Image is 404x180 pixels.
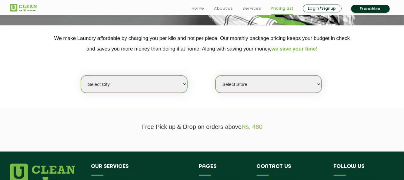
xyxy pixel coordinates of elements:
h4: Contact us [257,164,325,175]
a: Services [242,5,261,12]
a: Home [192,5,205,12]
a: About us [214,5,233,12]
a: Pricing List [271,5,293,12]
p: We make Laundry affordable by charging you per kilo and not per piece. Our monthly package pricin... [10,33,395,54]
a: Franchise [351,5,390,13]
h4: Our Services [91,164,190,175]
span: we save your time! [272,46,318,52]
span: Rs. 480 [242,123,262,130]
h4: Follow us [334,164,387,175]
img: UClean Laundry and Dry Cleaning [10,4,37,11]
a: Login/Signup [303,5,342,12]
h4: Pages [199,164,248,175]
p: Free Pick up & Drop on orders above [10,123,395,130]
